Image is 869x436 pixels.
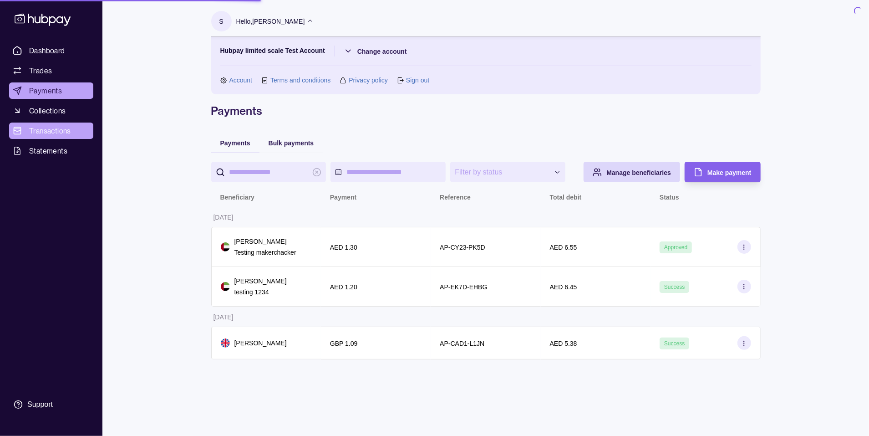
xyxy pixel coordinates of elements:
a: Privacy policy [349,75,388,85]
a: Support [9,395,93,414]
span: Success [664,284,685,290]
input: search [229,162,308,182]
p: Status [660,194,679,201]
p: Total debit [550,194,582,201]
a: Sign out [406,75,429,85]
img: gb [221,339,230,348]
p: Testing makerchacker [234,247,296,257]
span: Approved [664,244,687,251]
p: [PERSON_NAME] [234,236,296,246]
a: Payments [9,82,93,99]
p: AP-CAD1-L1JN [440,340,484,347]
p: AED 5.38 [550,340,577,347]
span: Change account [357,48,407,55]
span: Trades [29,65,52,76]
p: Reference [440,194,471,201]
img: ae [221,282,230,291]
a: Transactions [9,123,93,139]
p: Hubpay limited scale Test Account [220,46,325,56]
img: ae [221,242,230,251]
p: AP-EK7D-EHBG [440,283,487,291]
span: Payments [220,139,250,147]
a: Statements [9,143,93,159]
button: Manage beneficiaries [584,162,680,182]
h1: Payments [211,103,761,118]
p: [DATE] [213,214,234,221]
p: [PERSON_NAME] [234,338,287,348]
span: Payments [29,85,62,96]
button: Change account [344,46,407,56]
p: Beneficiary [220,194,254,201]
p: Payment [330,194,356,201]
p: AP-CY23-PK5D [440,244,485,251]
span: Dashboard [29,45,65,56]
a: Trades [9,62,93,79]
button: Make payment [685,162,760,182]
p: AED 6.55 [550,244,577,251]
span: Make payment [707,169,751,176]
div: Support [27,400,53,410]
span: Transactions [29,125,71,136]
span: Success [664,340,685,347]
p: testing 1234 [234,287,287,297]
a: Account [229,75,253,85]
a: Terms and conditions [270,75,330,85]
p: [PERSON_NAME] [234,276,287,286]
p: AED 1.30 [330,244,357,251]
p: AED 1.20 [330,283,357,291]
a: Dashboard [9,42,93,59]
span: Bulk payments [269,139,314,147]
p: AED 6.45 [550,283,577,291]
p: S [219,16,223,26]
span: Manage beneficiaries [606,169,671,176]
p: Hello, [PERSON_NAME] [236,16,305,26]
a: Collections [9,103,93,119]
p: [DATE] [213,313,234,321]
span: Collections [29,105,66,116]
span: Statements [29,145,67,156]
p: GBP 1.09 [330,340,357,347]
